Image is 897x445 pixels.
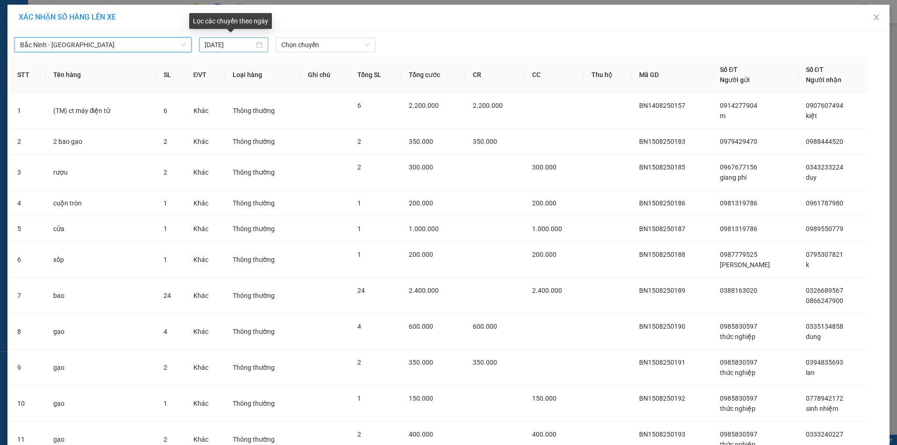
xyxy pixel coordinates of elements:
[164,225,167,233] span: 1
[639,225,685,233] span: BN1508250187
[806,405,838,412] span: sinh nhiệm
[156,57,185,93] th: SL
[186,242,226,278] td: Khác
[164,169,167,176] span: 2
[164,138,167,145] span: 2
[357,287,365,294] span: 24
[806,359,843,366] span: 0394835693
[465,57,525,93] th: CR
[473,138,497,145] span: 350.000
[720,251,757,258] span: 0987779525
[632,57,712,93] th: Mã GD
[532,163,556,171] span: 300.000
[409,163,433,171] span: 300.000
[10,216,46,242] td: 5
[473,359,497,366] span: 350.000
[46,242,157,278] td: xốp
[186,314,226,350] td: Khác
[806,174,817,181] span: duy
[584,57,632,93] th: Thu hộ
[863,5,890,31] button: Close
[46,216,157,242] td: cửa
[409,395,433,402] span: 150.000
[720,102,757,109] span: 0914277904
[357,431,361,438] span: 2
[225,278,300,314] td: Thông thường
[532,199,556,207] span: 200.000
[164,292,171,299] span: 24
[720,174,747,181] span: giang phí
[225,216,300,242] td: Thông thường
[639,199,685,207] span: BN1508250186
[186,350,226,386] td: Khác
[20,38,186,52] span: Bắc Ninh - Hồ Chí Minh
[806,251,843,258] span: 0795307821
[281,38,370,52] span: Chọn chuyến
[186,57,226,93] th: ĐVT
[532,287,562,294] span: 2.400.000
[409,225,439,233] span: 1.000.000
[10,155,46,191] td: 3
[639,323,685,330] span: BN1508250190
[10,386,46,422] td: 10
[46,155,157,191] td: rượu
[357,102,361,109] span: 6
[409,287,439,294] span: 2.400.000
[10,93,46,129] td: 1
[639,102,685,109] span: BN1408250157
[10,314,46,350] td: 8
[720,66,738,73] span: Số ĐT
[720,76,750,84] span: Người gửi
[720,163,757,171] span: 0967677156
[164,256,167,263] span: 1
[46,314,157,350] td: gạo
[806,333,821,340] span: dung
[639,251,685,258] span: BN1508250188
[300,57,350,93] th: Ghi chú
[720,405,755,412] span: thức nghiệp
[532,395,556,402] span: 150.000
[720,431,757,438] span: 0985830597
[19,13,116,21] span: XÁC NHẬN SỐ HÀNG LÊN XE
[806,287,843,294] span: 0326689567
[806,369,815,376] span: lan
[806,76,841,84] span: Người nhận
[806,261,809,268] span: k
[532,225,562,233] span: 1.000.000
[350,57,401,93] th: Tổng SL
[10,129,46,155] td: 2
[806,395,843,402] span: 0778942172
[720,199,757,207] span: 0981319786
[639,163,685,171] span: BN1508250185
[720,359,757,366] span: 0985830597
[225,242,300,278] td: Thông thường
[357,199,361,207] span: 1
[873,14,880,21] span: close
[806,199,843,207] span: 0961787980
[164,364,167,371] span: 2
[186,129,226,155] td: Khác
[409,138,433,145] span: 350.000
[46,386,157,422] td: gạo
[720,112,726,120] span: m
[806,102,843,109] span: 0907607494
[357,225,361,233] span: 1
[720,138,757,145] span: 0979429470
[806,225,843,233] span: 0989550779
[532,251,556,258] span: 200.000
[409,199,433,207] span: 200.000
[409,102,439,109] span: 2.200.000
[401,57,465,93] th: Tổng cước
[806,112,817,120] span: kiệt
[720,287,757,294] span: 0388163020
[225,314,300,350] td: Thông thường
[46,350,157,386] td: gạo
[225,386,300,422] td: Thông thường
[225,129,300,155] td: Thông thường
[720,261,770,268] span: [PERSON_NAME]
[186,191,226,216] td: Khác
[10,242,46,278] td: 6
[806,138,843,145] span: 0988444520
[205,40,254,50] input: 15/08/2025
[532,431,556,438] span: 400.000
